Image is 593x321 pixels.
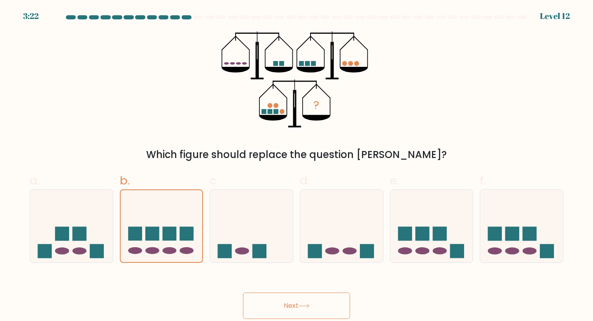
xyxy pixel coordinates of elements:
[23,10,39,22] div: 3:22
[35,147,558,162] div: Which figure should replace the question [PERSON_NAME]?
[120,172,130,189] span: b.
[300,172,310,189] span: d.
[210,172,219,189] span: c.
[313,97,319,113] tspan: ?
[480,172,486,189] span: f.
[30,172,40,189] span: a.
[540,10,570,22] div: Level 12
[390,172,399,189] span: e.
[243,293,350,319] button: Next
